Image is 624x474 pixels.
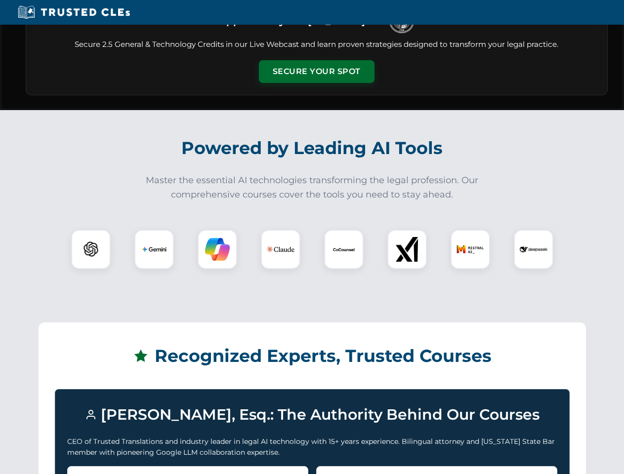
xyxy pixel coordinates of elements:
[67,436,557,458] p: CEO of Trusted Translations and industry leader in legal AI technology with 15+ years experience....
[67,401,557,428] h3: [PERSON_NAME], Esq.: The Authority Behind Our Courses
[267,236,294,263] img: Claude Logo
[259,60,374,83] button: Secure Your Spot
[39,131,586,165] h2: Powered by Leading AI Tools
[514,230,553,269] div: DeepSeek
[451,230,490,269] div: Mistral AI
[198,230,237,269] div: Copilot
[77,235,105,264] img: ChatGPT Logo
[457,236,484,263] img: Mistral AI Logo
[38,39,595,50] p: Secure 2.5 General & Technology Credits in our Live Webcast and learn proven strategies designed ...
[520,236,547,263] img: DeepSeek Logo
[324,230,364,269] div: CoCounsel
[395,237,419,262] img: xAI Logo
[261,230,300,269] div: Claude
[15,5,133,20] img: Trusted CLEs
[205,237,230,262] img: Copilot Logo
[55,339,570,373] h2: Recognized Experts, Trusted Courses
[142,237,166,262] img: Gemini Logo
[332,237,356,262] img: CoCounsel Logo
[71,230,111,269] div: ChatGPT
[134,230,174,269] div: Gemini
[139,173,485,202] p: Master the essential AI technologies transforming the legal profession. Our comprehensive courses...
[387,230,427,269] div: xAI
